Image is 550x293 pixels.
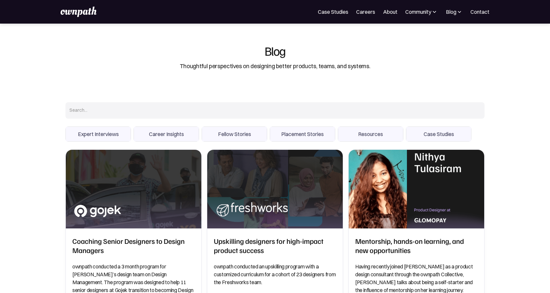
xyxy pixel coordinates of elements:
div: 5 of 6 [338,127,403,142]
div: 6 of 6 [406,127,471,142]
div: Blog [446,8,456,16]
div: Community [405,8,438,16]
span: Fellow Stories [202,127,267,141]
a: Contact [470,8,489,16]
a: Careers [356,8,375,16]
span: Resources [338,127,403,141]
img: Mentorship, hands-on learning, and new opportunities [349,150,484,228]
span: Case Studies [406,127,471,141]
form: Search [65,102,485,142]
h2: Upskilling designers for high-impact product success [214,236,336,255]
div: 4 of 6 [270,127,335,142]
input: Search... [65,102,485,119]
div: Community [405,8,431,16]
div: 3 of 6 [202,127,267,142]
span: Placement Stories [270,127,335,141]
a: About [383,8,397,16]
h2: Mentorship, hands-on learning, and new opportunities [355,236,478,255]
span: Career Insights [134,127,199,141]
div: 1 of 6 [65,127,131,142]
div: carousel [65,127,485,142]
img: Upskilling designers for high-impact product success [207,150,343,228]
img: Coaching Senior Designers to Design Managers [66,150,201,228]
div: Thoughtful perspectives on designing better products, teams, and systems. [180,62,370,70]
h2: Coaching Senior Designers to Design Managers [72,236,195,255]
div: 2 of 6 [134,127,199,142]
div: Blog [446,8,463,16]
div: Blog [265,45,285,57]
a: Case Studies [318,8,348,16]
span: Expert Interviews [66,127,131,141]
p: ownpath conducted an upskilling program with a customized curriculum for a cohort of 23 designers... [214,263,336,286]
